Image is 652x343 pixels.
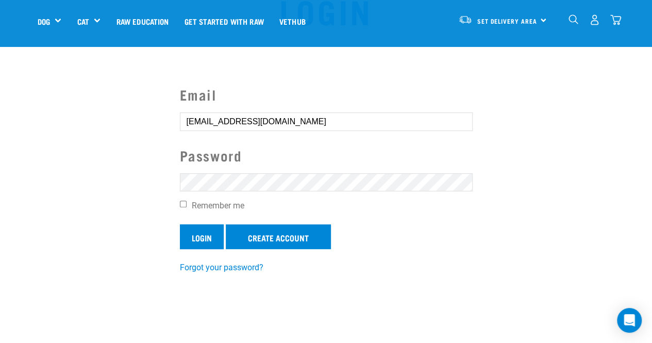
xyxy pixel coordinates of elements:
[38,15,50,27] a: Dog
[180,263,263,272] a: Forgot your password?
[180,200,473,212] label: Remember me
[108,1,176,42] a: Raw Education
[177,1,272,42] a: Get started with Raw
[180,224,224,249] input: Login
[617,308,642,333] div: Open Intercom Messenger
[77,15,89,27] a: Cat
[589,14,600,25] img: user.png
[180,84,473,105] label: Email
[226,224,331,249] a: Create Account
[610,14,621,25] img: home-icon@2x.png
[272,1,313,42] a: Vethub
[180,145,473,166] label: Password
[458,15,472,24] img: van-moving.png
[477,19,537,23] span: Set Delivery Area
[180,201,187,207] input: Remember me
[569,14,578,24] img: home-icon-1@2x.png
